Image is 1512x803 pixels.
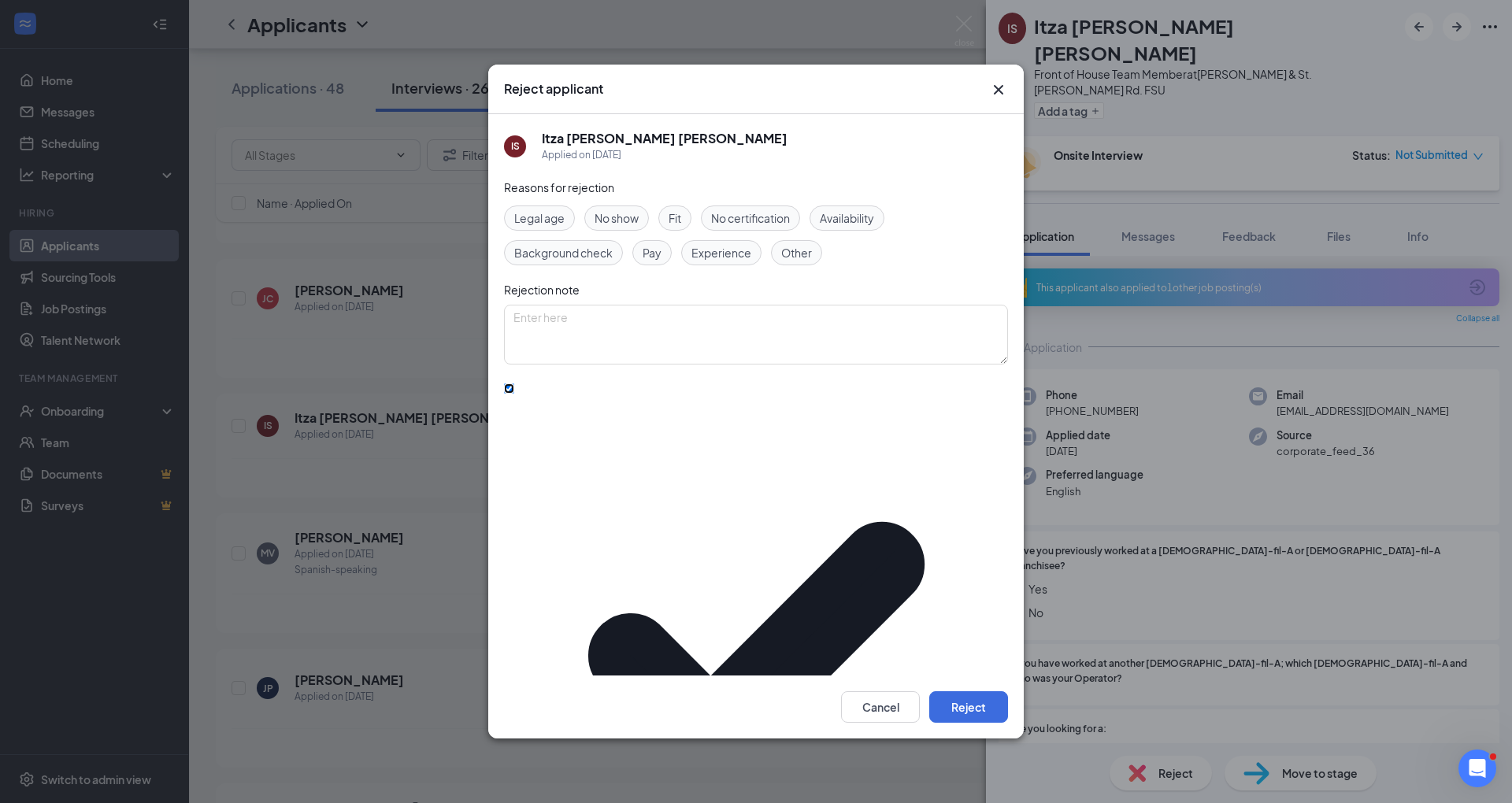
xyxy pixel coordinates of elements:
[989,80,1008,99] button: Close
[820,209,874,227] span: Availability
[514,209,565,227] span: Legal age
[542,130,787,147] h5: Itza [PERSON_NAME] [PERSON_NAME]
[841,691,920,723] button: Cancel
[504,180,614,194] span: Reasons for rejection
[1458,749,1496,787] iframe: Intercom live chat
[989,80,1008,99] svg: Cross
[691,244,751,261] span: Experience
[542,147,787,163] div: Applied on [DATE]
[504,80,603,98] h3: Reject applicant
[511,139,520,153] div: IS
[711,209,790,227] span: No certification
[504,283,580,297] span: Rejection note
[643,244,661,261] span: Pay
[514,244,613,261] span: Background check
[595,209,639,227] span: No show
[669,209,681,227] span: Fit
[781,244,812,261] span: Other
[929,691,1008,723] button: Reject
